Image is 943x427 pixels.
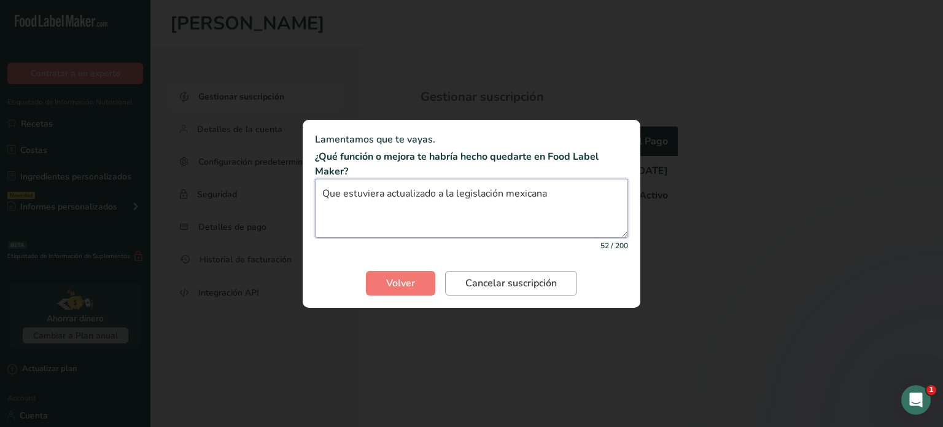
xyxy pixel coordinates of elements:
div: Enviado • [GEOGRAPHIC_DATA] [12,83,233,96]
img: Profile image for Rana [106,45,136,76]
button: go back [8,5,31,28]
p: [EMAIL_ADDRESS][DOMAIN_NAME] [25,175,206,188]
span: Volver [386,276,415,291]
button: Volver [366,271,435,296]
strong: ID del ticket [12,213,71,222]
img: Profile image for Rachelle [120,45,151,76]
span: Cancelar suscripción [465,276,557,291]
h1: Support [96,6,151,27]
img: Profile image for Reem [91,45,122,76]
small: 52 / 200 [600,240,628,251]
p: Lamentamos que te vayas. [315,132,628,147]
p: #35698553 [12,224,233,237]
p: ¿Qué función o mejora te habría hecho quedarte en Food Label Maker? [315,149,628,179]
span: 1 [926,385,936,395]
p: Nos ocuparemos de ello pronto [12,98,233,111]
iframe: Intercom live chat [901,385,931,415]
div: Cerrar [215,6,238,28]
strong: Se te avisará aquí y por correo electrónico [25,151,174,173]
button: Cancelar suscripción [445,271,577,296]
